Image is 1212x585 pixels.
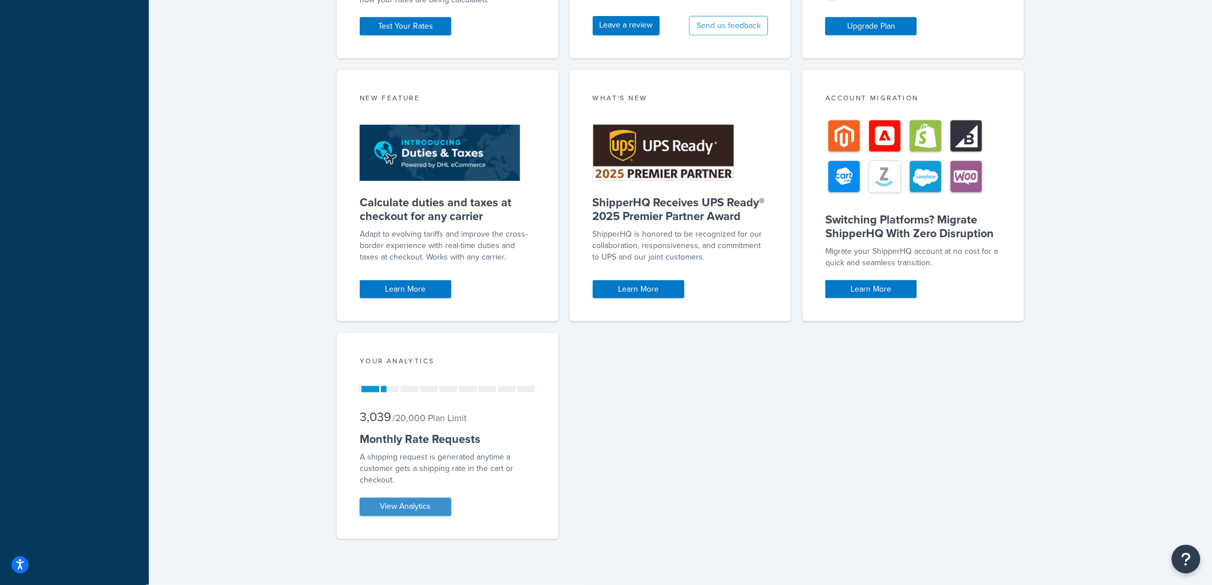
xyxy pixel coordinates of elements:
[360,408,391,427] span: 3,039
[593,229,769,263] p: ShipperHQ is honored to be recognized for our collaboration, responsiveness, and commitment to UP...
[593,93,769,106] div: What's New
[360,195,536,223] h5: Calculate duties and taxes at checkout for any carrier
[360,452,536,486] div: A shipping request is generated anytime a customer gets a shipping rate in the cart or checkout.
[593,195,769,223] h5: ShipperHQ Receives UPS Ready® 2025 Premier Partner Award
[825,280,917,299] a: Learn More
[392,412,467,425] small: / 20,000 Plan Limit
[1172,545,1201,574] button: Open Resource Center
[360,498,451,516] a: View Analytics
[360,280,451,299] a: Learn More
[360,17,451,36] a: Test Your Rates
[593,280,684,299] a: Learn More
[825,213,1001,240] h5: Switching Platforms? Migrate ShipperHQ With Zero Disruption
[360,356,536,369] div: Your Analytics
[825,246,1001,269] div: Migrate your ShipperHQ account at no cost for a quick and seamless transition.
[360,229,536,263] p: Adapt to evolving tariffs and improve the cross-border experience with real-time duties and taxes...
[825,17,917,36] a: Upgrade Plan
[825,93,1001,106] div: Account Migration
[689,16,768,36] button: Send us feedback
[593,16,660,36] a: Leave a review
[360,93,536,106] div: New Feature
[360,433,536,446] h5: Monthly Rate Requests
